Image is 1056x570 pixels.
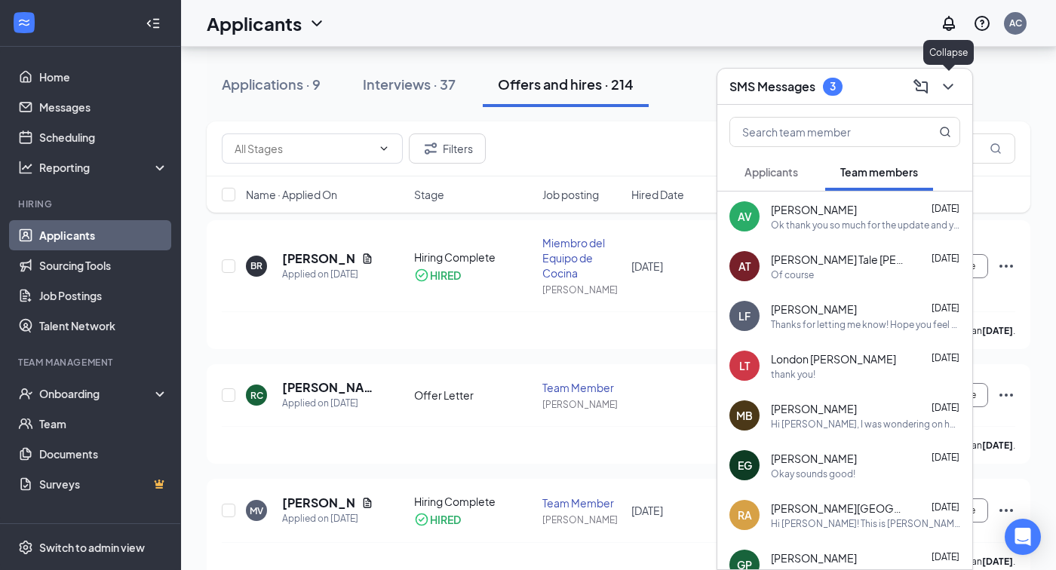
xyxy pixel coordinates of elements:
div: Applications · 9 [222,75,321,93]
div: Applied on [DATE] [282,267,373,282]
b: [DATE] [982,440,1013,451]
span: London [PERSON_NAME] [771,351,896,366]
div: HIRED [430,512,461,527]
h3: SMS Messages [729,78,815,95]
span: [DATE] [932,203,959,214]
div: [PERSON_NAME] [542,513,622,526]
div: Onboarding [39,386,155,401]
span: [PERSON_NAME] [771,401,857,416]
div: Offers and hires · 214 [498,75,634,93]
div: Team Management [18,356,165,369]
div: 3 [830,80,836,93]
span: [DATE] [932,452,959,463]
div: Ok thank you so much for the update and your time [771,219,960,231]
svg: Notifications [940,14,958,32]
span: [DATE] [932,302,959,314]
span: [PERSON_NAME] [771,451,857,466]
div: RA [738,507,752,522]
svg: ComposeMessage [912,78,930,96]
div: Miembro del Equipo de Cocina [542,235,622,280]
svg: Ellipses [997,257,1015,275]
div: Hiring [18,198,165,210]
svg: Ellipses [997,386,1015,404]
button: ComposeMessage [909,75,933,99]
svg: UserCheck [18,386,33,401]
span: Hired Date [631,187,684,202]
svg: ChevronDown [308,14,326,32]
a: Team [39,409,168,439]
input: Search team member [730,118,909,146]
div: Offer Letter [414,388,533,403]
svg: Collapse [146,16,161,31]
span: [PERSON_NAME] [771,202,857,217]
span: [DATE] [932,253,959,264]
div: Applied on [DATE] [282,511,373,526]
div: HIRED [430,268,461,283]
div: LT [739,358,750,373]
svg: MagnifyingGlass [990,142,1002,155]
h5: [PERSON_NAME] [PERSON_NAME] [282,379,373,396]
div: LF [738,308,751,323]
svg: CheckmarkCircle [414,512,429,527]
svg: Document [361,497,373,509]
div: EG [738,458,752,473]
button: ChevronDown [936,75,960,99]
a: Talent Network [39,311,168,341]
a: Job Postings [39,280,168,311]
svg: CheckmarkCircle [414,268,429,283]
div: Collapse [923,40,974,65]
div: BR [250,259,262,272]
span: [DATE] [932,551,959,562]
div: [PERSON_NAME] [542,398,622,411]
a: Home [39,62,168,92]
div: MB [736,408,753,423]
h1: Applicants [207,11,302,36]
span: [PERSON_NAME] [771,302,857,317]
button: Filter Filters [409,133,486,164]
span: Stage [414,187,444,202]
span: Team members [840,165,918,179]
span: [PERSON_NAME][GEOGRAPHIC_DATA] [771,501,907,516]
b: [DATE] [982,556,1013,567]
div: MV [250,504,263,517]
span: [PERSON_NAME] Tale [PERSON_NAME] [771,252,907,267]
span: [DATE] [631,259,663,273]
span: Applicants [744,165,798,179]
div: AT [738,259,751,274]
svg: Analysis [18,160,33,175]
h5: [PERSON_NAME] [282,495,355,511]
div: Team Member [542,495,622,510]
a: SurveysCrown [39,469,168,499]
a: Documents [39,439,168,469]
h5: [PERSON_NAME] [282,250,355,267]
a: Messages [39,92,168,122]
a: Sourcing Tools [39,250,168,280]
div: Reporting [39,160,169,175]
div: [PERSON_NAME] [542,283,622,296]
svg: Document [361,253,373,265]
span: [DATE] [932,402,959,413]
b: [DATE] [982,325,1013,336]
div: AV [738,209,752,224]
div: Applied on [DATE] [282,396,373,411]
div: Team Member [542,380,622,395]
input: All Stages [235,140,372,157]
svg: Settings [18,540,33,555]
div: Hi [PERSON_NAME]! This is [PERSON_NAME] again. I sent you an email. Please return your uniforms a... [771,517,960,530]
div: RC [250,389,263,402]
div: Interviews · 37 [363,75,456,93]
span: [DATE] [631,504,663,517]
span: [PERSON_NAME] [771,550,857,565]
svg: ChevronDown [378,142,390,155]
svg: Filter [422,139,440,158]
svg: Ellipses [997,501,1015,519]
svg: QuestionInfo [973,14,991,32]
svg: MagnifyingGlass [939,126,951,138]
div: AC [1009,17,1022,29]
div: Of course [771,268,814,281]
a: Applicants [39,220,168,250]
div: Okay sounds good! [771,467,855,480]
div: Switch to admin view [39,540,145,555]
span: [DATE] [932,501,959,513]
div: Open Intercom Messenger [1005,519,1041,555]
